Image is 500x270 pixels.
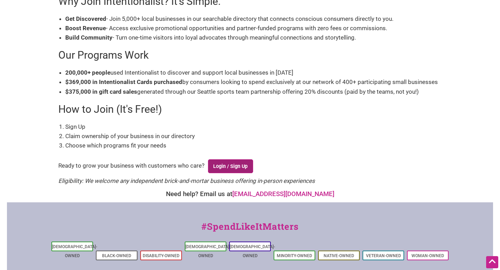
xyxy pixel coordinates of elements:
[65,25,106,32] b: Boost Revenue
[65,78,182,85] b: $369,000 in Intentionalist Cards purchased
[65,69,110,76] b: 200,000+ people
[58,48,442,62] h2: Our Programs Work
[52,244,97,258] a: [DEMOGRAPHIC_DATA]-Owned
[65,87,442,96] li: generated through our Seattle sports team partnership offering 20% discounts (paid by the teams, ...
[65,68,442,77] li: used Intentionalist to discover and support local businesses in [DATE]
[10,189,490,199] div: Need help? Email us at
[324,253,354,258] a: Native-Owned
[65,122,442,132] li: Sign Up
[65,77,442,87] li: by consumers looking to spend exclusively at our network of 400+ participating small businesses
[65,88,137,95] b: $375,000 in gift card sales
[230,244,275,258] a: [DEMOGRAPHIC_DATA]-Owned
[65,14,442,24] li: - Join 5,000+ local businesses in our searchable directory that connects conscious consumers dire...
[208,159,253,173] a: Login / Sign Up
[65,34,112,41] b: Build Community
[58,102,442,117] h2: How to Join (It's Free!)
[185,244,231,258] a: [DEMOGRAPHIC_DATA]-Owned
[65,24,442,33] li: - Access exclusive promotional opportunities and partner-funded programs with zero fees or commis...
[65,33,442,42] li: - Turn one-time visitors into loyal advocates through meaningful connections and storytelling.
[58,177,315,184] em: Eligibility: We welcome any independent brick-and-mortar business offering in-person experiences
[65,15,106,22] b: Get Discovered
[7,220,493,240] div: #SpendLikeItMatters
[411,253,444,258] a: Woman-Owned
[65,132,442,141] li: Claim ownership of your business in our directory
[486,256,498,268] div: Scroll Back to Top
[143,253,180,258] a: Disability-Owned
[102,253,131,258] a: Black-Owned
[65,141,442,150] li: Choose which programs fit your needs
[58,156,442,177] div: Ready to grow your business with customers who care?
[366,253,401,258] a: Veteran-Owned
[277,253,312,258] a: Minority-Owned
[232,190,334,198] a: [EMAIL_ADDRESS][DOMAIN_NAME]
